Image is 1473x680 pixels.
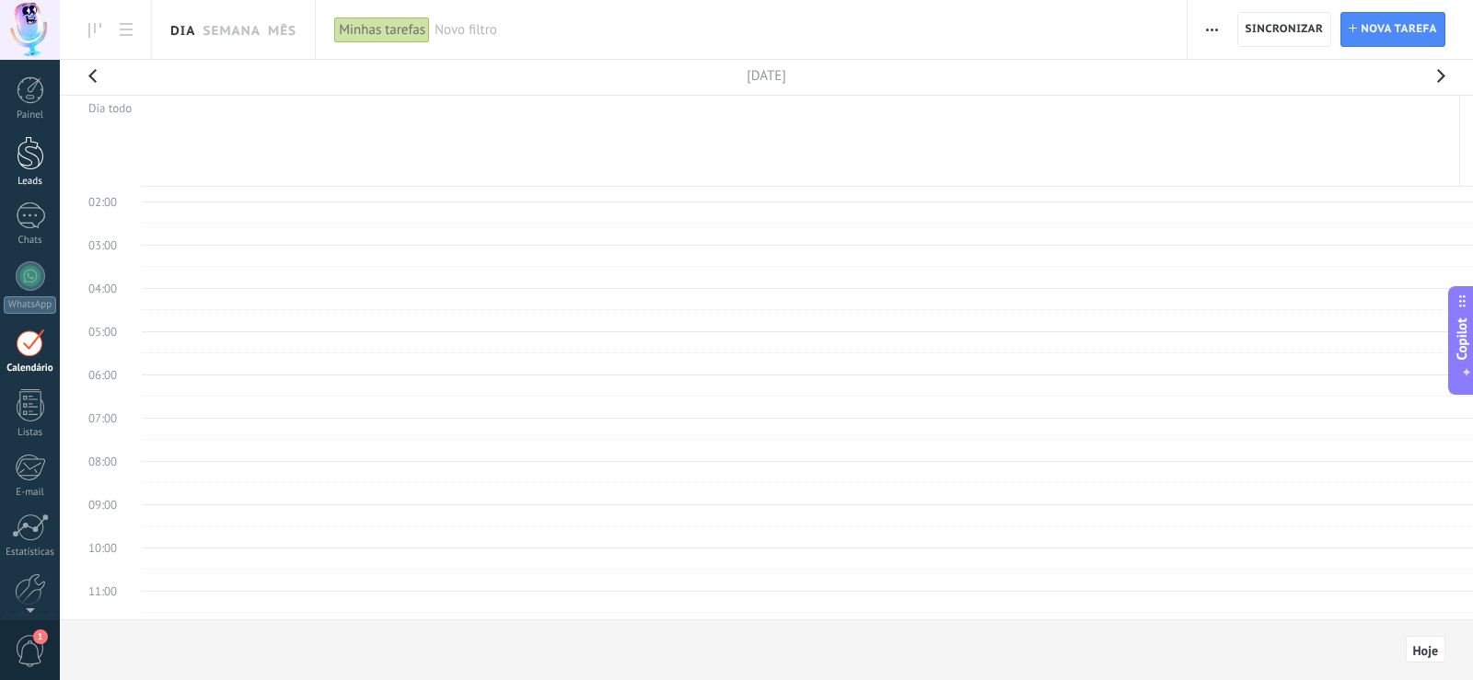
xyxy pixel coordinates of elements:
span: 03:00 [79,237,117,253]
span: 02:00 [79,194,117,210]
span: 1 [33,629,48,644]
div: WhatsApp [4,296,56,314]
button: Mais [1199,12,1225,47]
span: 11:00 [79,583,117,599]
div: Leads [4,176,57,188]
span: 09:00 [79,497,117,513]
button: Sincronizar [1237,12,1332,47]
div: Chats [4,235,57,247]
span: Nova tarefa [1361,13,1437,46]
span: 07:00 [79,410,117,426]
button: Nova tarefa [1340,12,1445,47]
div: Minhas tarefas [334,17,430,43]
span: Sincronizar [1246,24,1324,35]
span: 08:00 [79,454,117,469]
span: 06:00 [79,367,117,383]
span: Novo filtro [435,21,1168,39]
div: E-mail [4,487,57,499]
span: Copilot [1453,317,1471,360]
span: 04:00 [79,281,117,296]
h2: [DATE] [747,53,786,86]
div: Listas [4,427,57,439]
div: Calendário [4,363,57,375]
div: Painel [4,109,57,121]
span: Hoje [1413,644,1439,657]
div: Estatísticas [4,547,57,559]
span: 05:00 [79,324,117,340]
button: Hoje [1406,636,1446,663]
span: 10:00 [79,540,117,556]
a: Quadro de tarefas [79,12,110,48]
